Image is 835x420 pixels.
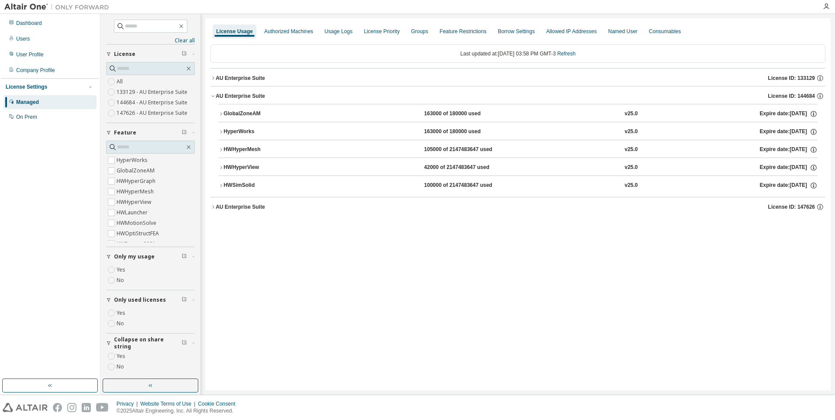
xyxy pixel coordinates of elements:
span: Only used licenses [114,296,166,303]
img: youtube.svg [96,403,109,412]
div: Expire date: [DATE] [759,110,817,118]
label: HWOptiStructFEA [117,228,161,239]
div: Feature Restrictions [440,28,487,35]
div: Consumables [649,28,681,35]
div: Expire date: [DATE] [759,164,817,172]
label: HWHyperMesh [117,186,155,197]
label: No [117,361,126,372]
img: instagram.svg [67,403,76,412]
img: Altair One [4,3,114,11]
div: v25.0 [625,146,638,154]
label: HWMotionSolve [117,218,158,228]
label: 144684 - AU Enterprise Suite [117,97,189,108]
div: AU Enterprise Suite [216,203,265,210]
label: HWPartner0001 [117,239,157,249]
div: HyperWorks [224,128,302,136]
div: GlobalZoneAM [224,110,302,118]
div: Privacy [117,400,140,407]
div: Expire date: [DATE] [759,146,817,154]
div: Groups [411,28,428,35]
div: Borrow Settings [498,28,535,35]
button: Collapse on share string [106,334,195,353]
button: Only my usage [106,247,195,266]
span: License ID: 144684 [768,93,815,100]
button: HWSimSolid100000 of 2147483647 usedv25.0Expire date:[DATE] [218,176,818,195]
button: HWHyperMesh105000 of 2147483647 usedv25.0Expire date:[DATE] [218,140,818,159]
span: Collapse on share string [114,336,182,350]
div: Users [16,35,30,42]
div: 163000 of 180000 used [424,110,503,118]
span: License ID: 133129 [768,75,815,82]
div: Website Terms of Use [140,400,198,407]
div: 42000 of 2147483647 used [424,164,503,172]
label: Yes [117,265,127,275]
div: Last updated at: [DATE] 03:58 PM GMT-3 [210,45,825,63]
img: linkedin.svg [82,403,91,412]
span: Clear filter [182,340,187,347]
div: Authorized Machines [264,28,313,35]
label: HWHyperView [117,197,153,207]
span: Only my usage [114,253,155,260]
label: GlobalZoneAM [117,165,156,176]
div: v25.0 [625,164,638,172]
div: Dashboard [16,20,42,27]
div: HWSimSolid [224,182,302,189]
label: Yes [117,308,127,318]
div: Managed [16,99,39,106]
label: No [117,318,126,329]
button: HWHyperView42000 of 2147483647 usedv25.0Expire date:[DATE] [218,158,818,177]
div: Usage Logs [324,28,352,35]
button: Only used licenses [106,290,195,310]
button: GlobalZoneAM163000 of 180000 usedv25.0Expire date:[DATE] [218,104,818,124]
div: v25.0 [625,110,638,118]
p: © 2025 Altair Engineering, Inc. All Rights Reserved. [117,407,241,415]
span: Feature [114,129,136,136]
label: 147626 - AU Enterprise Suite [117,108,189,118]
label: Yes [117,351,127,361]
span: Clear filter [182,296,187,303]
button: AU Enterprise SuiteLicense ID: 147626 [210,197,825,217]
span: Clear filter [182,253,187,260]
span: Clear filter [182,129,187,136]
div: License Settings [6,83,47,90]
div: Expire date: [DATE] [759,182,817,189]
div: User Profile [16,51,44,58]
a: Refresh [557,51,576,57]
div: 105000 of 2147483647 used [424,146,503,154]
div: 100000 of 2147483647 used [424,182,503,189]
div: AU Enterprise Suite [216,93,265,100]
div: 163000 of 180000 used [424,128,503,136]
label: No [117,275,126,286]
span: License [114,51,135,58]
div: Company Profile [16,67,55,74]
div: License Priority [364,28,400,35]
label: HWHyperGraph [117,176,157,186]
div: License Usage [216,28,253,35]
img: altair_logo.svg [3,403,48,412]
label: HyperWorks [117,155,149,165]
div: Expire date: [DATE] [759,128,817,136]
div: v25.0 [625,128,638,136]
a: Clear all [106,37,195,44]
div: HWHyperView [224,164,302,172]
button: License [106,45,195,64]
div: On Prem [16,114,37,120]
button: HyperWorks163000 of 180000 usedv25.0Expire date:[DATE] [218,122,818,141]
div: HWHyperMesh [224,146,302,154]
div: AU Enterprise Suite [216,75,265,82]
img: facebook.svg [53,403,62,412]
div: Cookie Consent [198,400,240,407]
span: Clear filter [182,51,187,58]
label: All [117,76,124,87]
div: Allowed IP Addresses [546,28,597,35]
div: v25.0 [625,182,638,189]
button: Feature [106,123,195,142]
div: Named User [608,28,637,35]
span: License ID: 147626 [768,203,815,210]
button: AU Enterprise SuiteLicense ID: 133129 [210,69,825,88]
label: HWLauncher [117,207,149,218]
label: 133129 - AU Enterprise Suite [117,87,189,97]
button: AU Enterprise SuiteLicense ID: 144684 [210,86,825,106]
